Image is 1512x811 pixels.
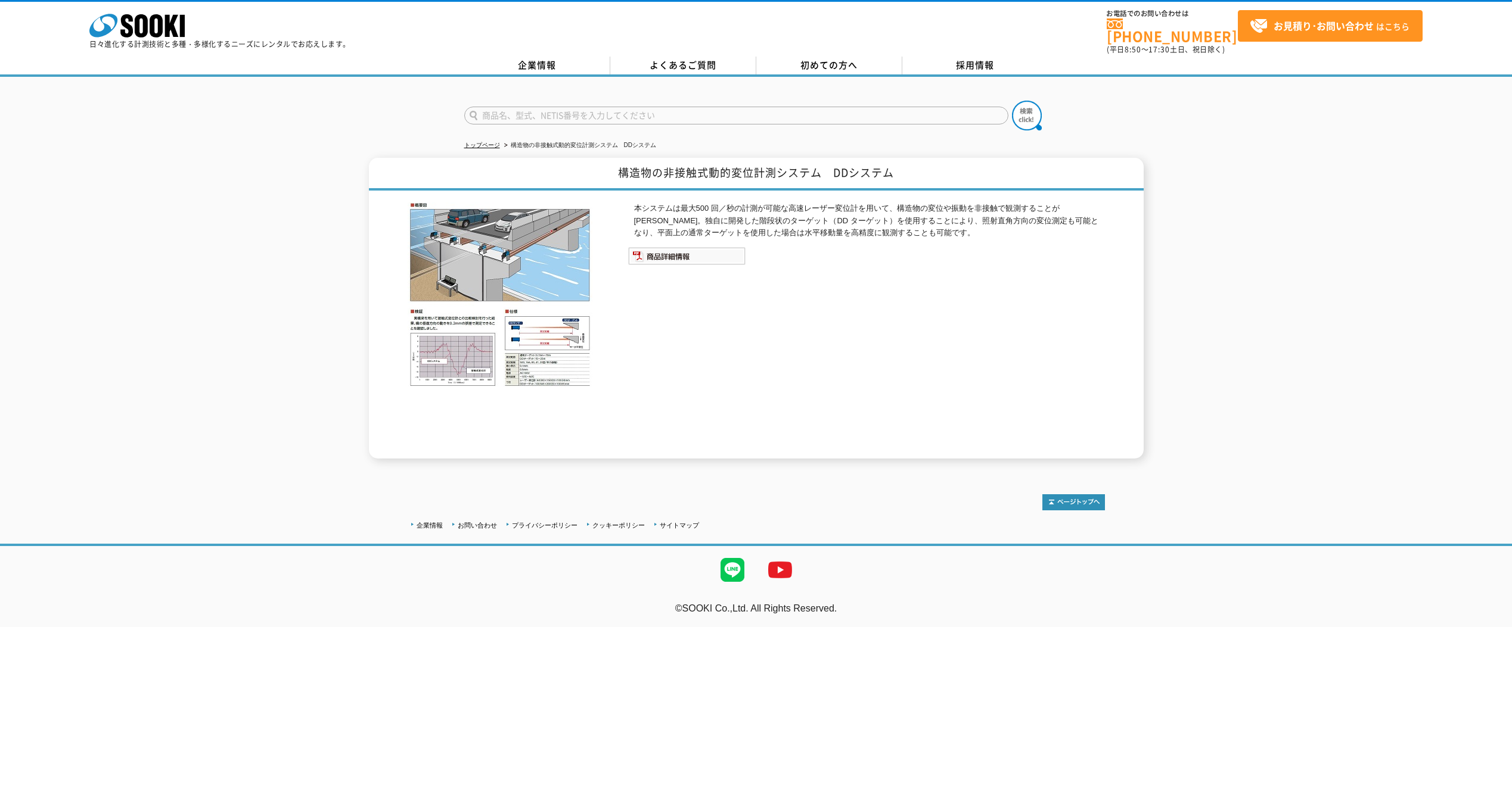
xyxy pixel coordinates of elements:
[660,522,699,529] a: サイトマップ
[1042,494,1105,510] img: トップページへ
[464,142,500,148] a: トップページ
[800,58,858,71] span: 初めての方へ
[1125,44,1141,55] span: 8:50
[1274,18,1374,33] strong: お見積り･お問い合わせ
[634,202,1105,239] p: 本システムは最大500 回／秒の計測が可能な高速レーザー変位計を用いて、構造物の変位や振動を非接触で観測することが[PERSON_NAME]。独自に開発した階段状のターゲット（DD ターゲット）...
[417,522,443,529] a: 企業情報
[592,522,645,529] a: クッキーポリシー
[610,57,756,74] a: よくあるご質問
[369,158,1144,191] h1: 構造物の非接触式動的変位計測システム DDシステム
[709,546,756,594] img: LINE
[1012,101,1042,130] img: btn_search.png
[1250,17,1409,35] span: はこちら
[756,546,804,594] img: YouTube
[458,522,497,529] a: お問い合わせ
[628,254,746,263] a: 商品詳細情報システム
[1148,44,1170,55] span: 17:30
[756,57,902,74] a: 初めての方へ
[1238,10,1423,42] a: お見積り･お問い合わせはこちら
[89,40,350,48] p: 日々進化する計測技術と多種・多様化するニーズにレンタルでお応えします。
[1107,44,1225,55] span: (平日 ～ 土日、祝日除く)
[902,57,1048,74] a: 採用情報
[628,247,746,265] img: 商品詳細情報システム
[1466,615,1512,625] a: テストMail
[1107,18,1238,43] a: [PHONE_NUMBER]
[408,202,592,387] img: 構造物の非接触式動的変位計測システム DDシステム
[512,522,578,529] a: プライバシーポリシー
[1107,10,1238,17] span: お電話でのお問い合わせは
[502,139,656,152] li: 構造物の非接触式動的変位計測システム DDシステム
[464,107,1008,124] input: 商品名、型式、NETIS番号を入力してください
[464,57,610,74] a: 企業情報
